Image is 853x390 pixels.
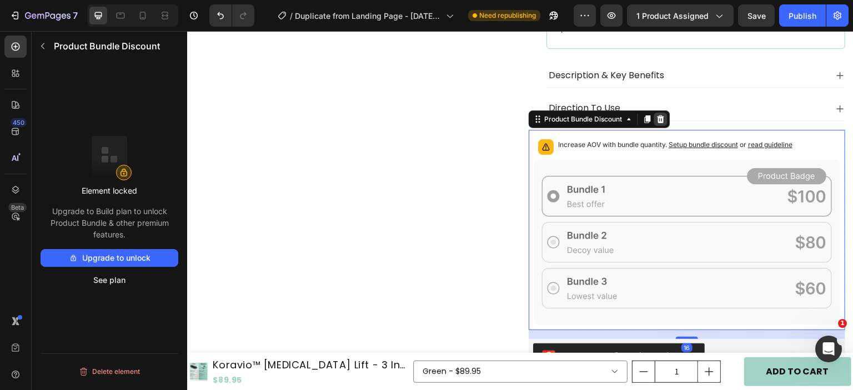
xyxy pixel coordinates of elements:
button: Pumper Bundles Volume Discount [346,312,518,339]
iframe: Intercom live chat [815,336,842,362]
span: / [290,10,293,22]
div: Publish [789,10,816,22]
div: 450 [11,118,27,127]
button: Save [738,4,775,27]
button: ADD TO CART [557,326,664,356]
div: Pumper Bundles Volume Discount [377,319,509,331]
button: Upgrade to unlock [41,249,178,267]
p: Upgrade to Build plan to unlock Product Bundle & other premium features. [41,205,178,240]
iframe: Design area [187,31,853,390]
button: decrement [445,330,468,351]
div: ADD TO CART [579,333,642,349]
span: or [551,109,605,118]
button: Delete element [41,363,178,381]
button: increment [511,330,533,351]
p: Description & Key Benefits [362,39,477,50]
span: 1 [838,319,847,328]
input: quantity [468,330,511,351]
p: Increase AOV with bundle quantity. [371,108,605,119]
div: 16 [494,312,505,321]
button: Publish [779,4,826,27]
span: Need republishing [479,11,536,21]
span: read guideline [561,109,605,118]
span: 1 product assigned [636,10,709,22]
div: Undo/Redo [209,4,254,27]
button: 7 [4,4,83,27]
p: Direction To Use [362,72,433,83]
button: 1 product assigned [627,4,734,27]
span: Duplicate from Landing Page - [DATE] 19:09:38 [295,10,441,22]
p: Product Bundle Discount [54,39,174,53]
img: CIumv63twf4CEAE=.png [355,319,368,332]
span: Setup bundle discount [481,109,551,118]
div: Product Bundle Discount [355,83,438,93]
button: See plan [41,271,178,289]
div: Beta [8,203,27,212]
p: 7 [73,9,78,22]
span: Save [747,11,766,21]
p: Element locked [82,185,137,196]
